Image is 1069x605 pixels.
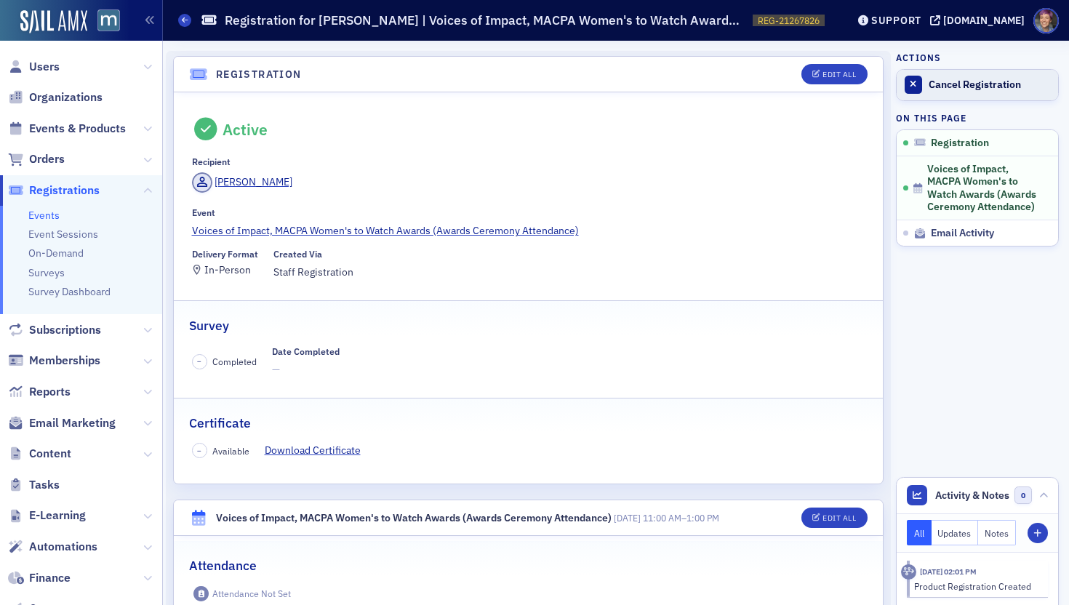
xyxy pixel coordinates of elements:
span: Memberships [29,353,100,369]
a: Email Marketing [8,415,116,431]
a: Events [28,209,60,222]
div: Voices of Impact, MACPA Women's to Watch Awards (Awards Ceremony Attendance) [216,510,612,526]
h4: On this page [896,111,1059,124]
a: Tasks [8,477,60,493]
span: – [197,356,201,366]
div: [PERSON_NAME] [215,175,292,190]
span: Automations [29,539,97,555]
a: Voices of Impact, MACPA Women's to Watch Awards (Awards Ceremony Attendance) [192,223,865,239]
h2: Survey [189,316,229,335]
a: Subscriptions [8,322,101,338]
a: Reports [8,384,71,400]
button: Notes [978,520,1016,545]
a: Users [8,59,60,75]
button: Edit All [801,508,867,528]
div: Activity [901,564,916,580]
span: E-Learning [29,508,86,524]
a: [PERSON_NAME] [192,172,293,193]
span: REG-21267826 [758,15,820,27]
span: – [197,446,201,456]
span: Tasks [29,477,60,493]
button: Edit All [801,64,867,84]
a: Event Sessions [28,228,98,241]
a: Orders [8,151,65,167]
a: Organizations [8,89,103,105]
a: Cancel Registration [897,70,1058,100]
time: 11:00 AM [643,512,681,524]
span: Organizations [29,89,103,105]
a: Survey Dashboard [28,285,111,298]
img: SailAMX [20,10,87,33]
button: Updates [932,520,979,545]
div: Created Via [273,249,322,260]
a: Download Certificate [265,443,372,458]
a: Automations [8,539,97,555]
span: [DATE] [614,512,641,524]
span: Finance [29,570,71,586]
span: Staff Registration [273,265,353,280]
button: All [907,520,932,545]
div: Attendance Not Set [212,588,291,599]
h4: Registration [216,67,302,82]
a: Content [8,446,71,462]
button: [DOMAIN_NAME] [930,15,1030,25]
span: 0 [1014,486,1033,505]
div: Recipient [192,156,231,167]
span: Reports [29,384,71,400]
span: Email Activity [931,227,994,240]
span: Email Marketing [29,415,116,431]
h1: Registration for [PERSON_NAME] | Voices of Impact, MACPA Women's to Watch Awards (Awards Ceremony... [225,12,745,29]
a: Finance [8,570,71,586]
a: E-Learning [8,508,86,524]
div: In-Person [204,266,251,274]
a: Surveys [28,266,65,279]
span: Registrations [29,183,100,199]
span: Subscriptions [29,322,101,338]
div: Event [192,207,215,218]
a: Registrations [8,183,100,199]
span: – [614,512,719,524]
span: Registration [931,137,989,150]
time: 8/13/2025 02:01 PM [920,566,977,577]
div: Active [223,120,268,139]
h2: Certificate [189,414,251,433]
span: Users [29,59,60,75]
div: Support [871,14,921,27]
span: Voices of Impact, MACPA Women's to Watch Awards (Awards Ceremony Attendance) [927,163,1039,214]
span: Completed [212,355,257,368]
span: Orders [29,151,65,167]
span: Available [212,444,249,457]
div: Edit All [822,514,856,522]
a: On-Demand [28,247,84,260]
div: Product Registration Created [914,580,1038,593]
span: Activity & Notes [935,488,1009,503]
time: 1:00 PM [686,512,719,524]
span: Content [29,446,71,462]
h4: Actions [896,51,941,64]
div: Delivery Format [192,249,258,260]
a: View Homepage [87,9,120,34]
h2: Attendance [189,556,257,575]
span: Events & Products [29,121,126,137]
span: Profile [1033,8,1059,33]
div: Date Completed [272,346,340,357]
div: Edit All [822,71,856,79]
div: [DOMAIN_NAME] [943,14,1025,27]
span: — [272,362,340,377]
a: Memberships [8,353,100,369]
img: SailAMX [97,9,120,32]
a: Events & Products [8,121,126,137]
div: Cancel Registration [929,79,1051,92]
